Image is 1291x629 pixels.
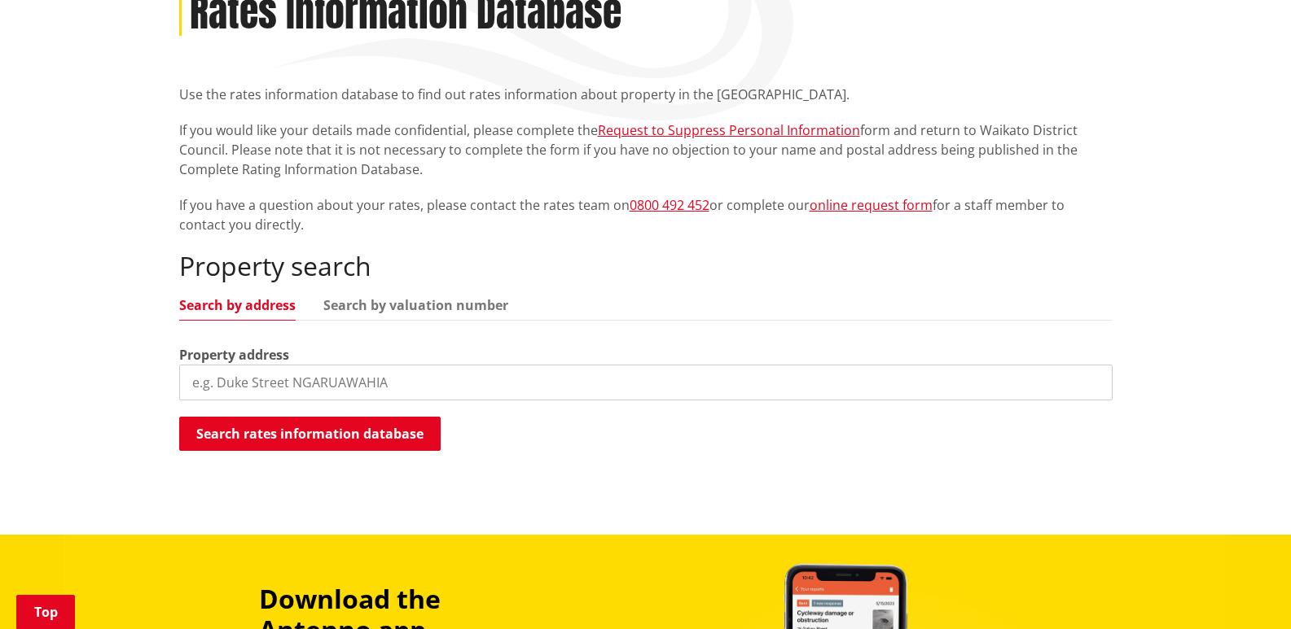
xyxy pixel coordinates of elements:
[323,299,508,312] a: Search by valuation number
[179,195,1113,234] p: If you have a question about your rates, please contact the rates team on or complete our for a s...
[179,365,1113,400] input: e.g. Duke Street NGARUAWAHIA
[16,595,75,629] a: Top
[179,345,289,365] label: Property address
[179,417,441,451] button: Search rates information database
[598,121,860,139] a: Request to Suppress Personal Information
[630,196,709,214] a: 0800 492 452
[179,120,1113,179] p: If you would like your details made confidential, please complete the form and return to Waikato ...
[179,299,296,312] a: Search by address
[810,196,933,214] a: online request form
[179,251,1113,282] h2: Property search
[179,85,1113,104] p: Use the rates information database to find out rates information about property in the [GEOGRAPHI...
